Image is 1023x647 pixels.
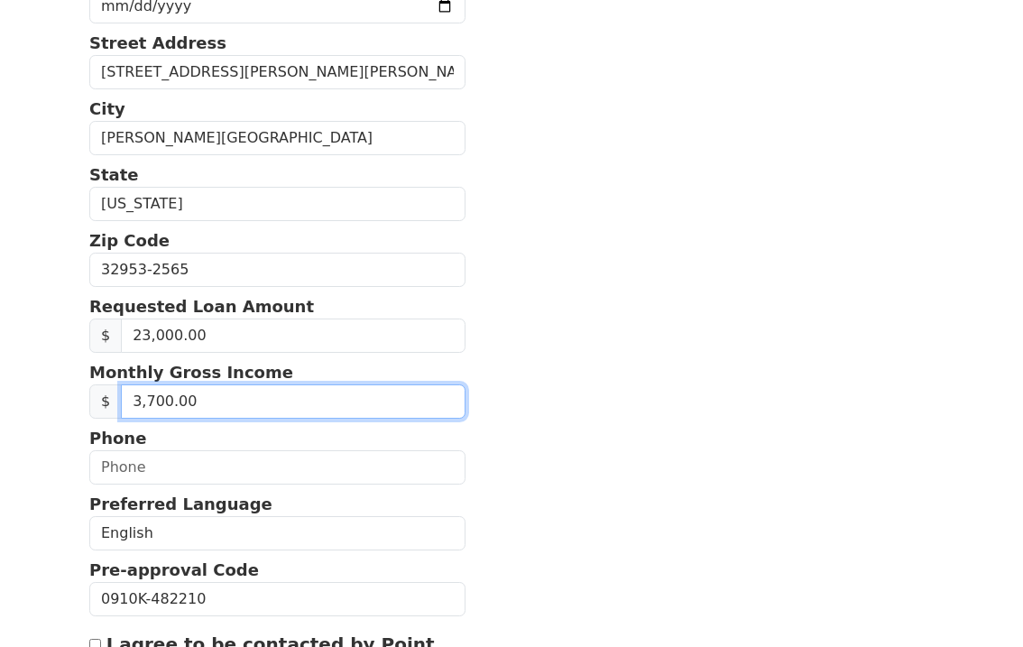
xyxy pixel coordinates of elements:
[89,560,259,579] strong: Pre-approval Code
[89,494,272,513] strong: Preferred Language
[89,33,226,52] strong: Street Address
[89,582,465,616] input: Pre-approval Code
[89,121,465,155] input: City
[89,297,314,316] strong: Requested Loan Amount
[89,99,125,118] strong: City
[121,319,465,353] input: Requested Loan Amount
[89,450,465,485] input: Phone
[89,429,146,448] strong: Phone
[89,253,465,287] input: Zip Code
[121,384,465,419] input: 0.00
[89,319,122,353] span: $
[89,55,465,89] input: Street Address
[89,360,465,384] p: Monthly Gross Income
[89,384,122,419] span: $
[89,231,170,250] strong: Zip Code
[89,165,139,184] strong: State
